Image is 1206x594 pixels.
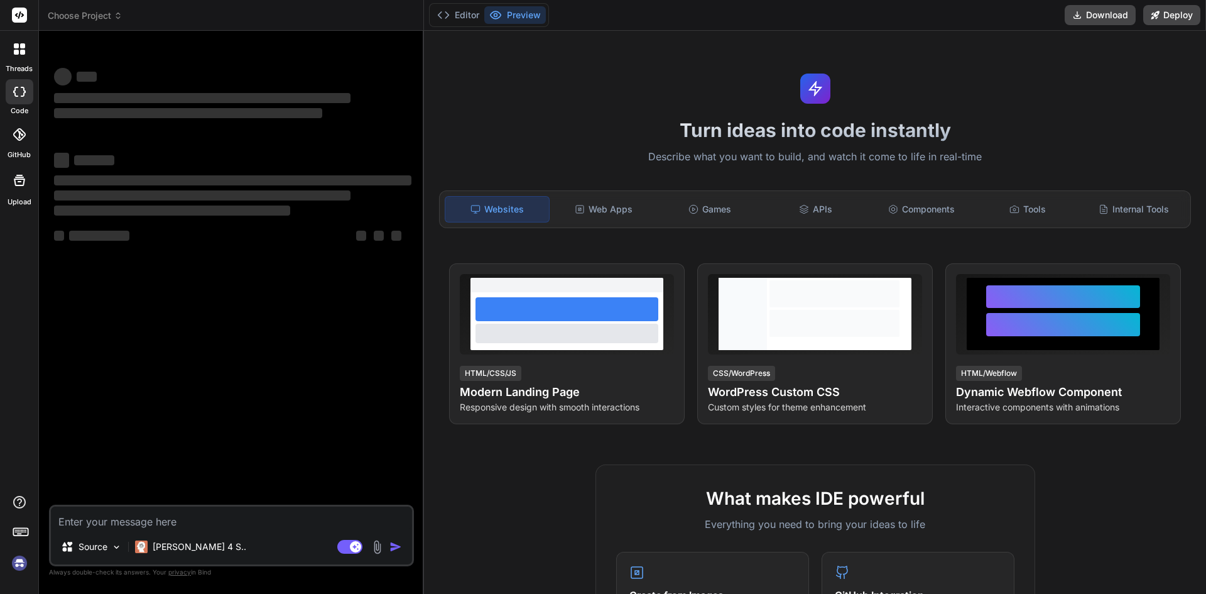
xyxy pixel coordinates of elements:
p: Always double-check its answers. Your in Bind [49,566,414,578]
button: Download [1065,5,1136,25]
img: icon [389,541,402,553]
div: APIs [764,196,867,223]
p: Describe what you want to build, and watch it come to life in real-time [432,149,1198,165]
label: threads [6,63,33,74]
span: ‌ [69,231,129,241]
span: ‌ [74,155,114,165]
label: GitHub [8,150,31,160]
p: [PERSON_NAME] 4 S.. [153,541,246,553]
span: privacy [168,568,191,576]
label: code [11,106,28,116]
span: ‌ [391,231,401,241]
h2: What makes IDE powerful [616,485,1014,512]
span: ‌ [54,231,64,241]
p: Responsive design with smooth interactions [460,401,674,414]
span: ‌ [54,153,69,168]
img: attachment [370,540,384,554]
span: Choose Project [48,9,122,22]
label: Upload [8,197,31,207]
img: signin [9,553,30,574]
h4: WordPress Custom CSS [708,383,922,401]
img: Claude 4 Sonnet [135,541,148,553]
span: ‌ [54,190,350,201]
h4: Dynamic Webflow Component [956,383,1170,401]
button: Preview [484,6,546,24]
button: Deploy [1143,5,1200,25]
span: ‌ [54,93,350,103]
div: Games [658,196,762,223]
p: Interactive components with animations [956,401,1170,414]
div: Web Apps [552,196,656,223]
span: ‌ [54,108,322,118]
img: Pick Models [111,542,122,553]
span: ‌ [356,231,366,241]
p: Everything you need to bring your ideas to life [616,517,1014,532]
span: ‌ [54,206,290,216]
div: Tools [976,196,1080,223]
div: HTML/Webflow [956,366,1022,381]
span: ‌ [54,68,72,85]
span: ‌ [77,72,97,82]
p: Custom styles for theme enhancement [708,401,922,414]
div: Websites [445,196,550,223]
h1: Turn ideas into code instantly [432,119,1198,141]
div: CSS/WordPress [708,366,775,381]
button: Editor [432,6,484,24]
span: ‌ [374,231,384,241]
span: ‌ [54,175,411,185]
div: HTML/CSS/JS [460,366,521,381]
h4: Modern Landing Page [460,383,674,401]
p: Source [79,541,107,553]
div: Components [870,196,974,223]
div: Internal Tools [1082,196,1185,223]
